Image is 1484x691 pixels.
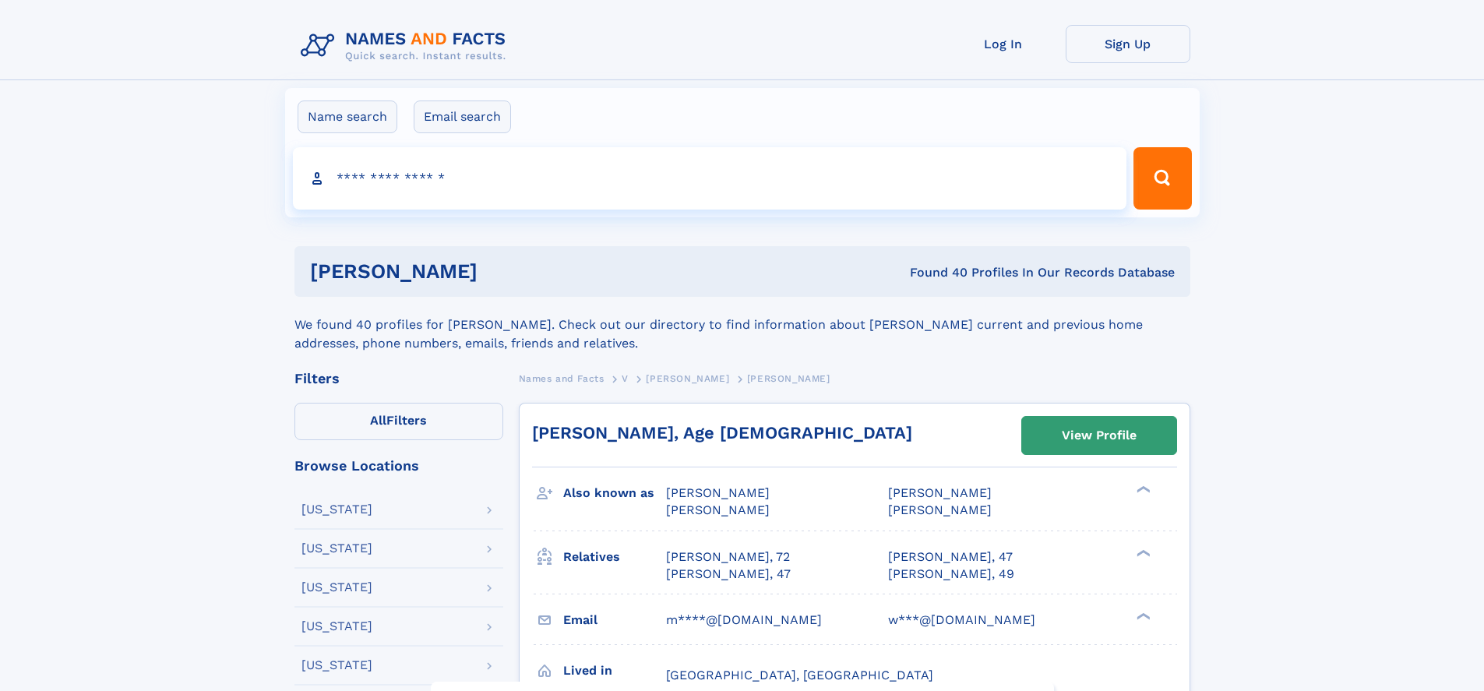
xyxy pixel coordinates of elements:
[666,668,933,682] span: [GEOGRAPHIC_DATA], [GEOGRAPHIC_DATA]
[888,502,992,517] span: [PERSON_NAME]
[693,264,1175,281] div: Found 40 Profiles In Our Records Database
[298,100,397,133] label: Name search
[294,25,519,67] img: Logo Names and Facts
[301,620,372,633] div: [US_STATE]
[666,566,791,583] a: [PERSON_NAME], 47
[1133,147,1191,210] button: Search Button
[370,413,386,428] span: All
[888,548,1013,566] a: [PERSON_NAME], 47
[646,368,729,388] a: [PERSON_NAME]
[519,368,605,388] a: Names and Facts
[888,566,1014,583] a: [PERSON_NAME], 49
[294,372,503,386] div: Filters
[666,502,770,517] span: [PERSON_NAME]
[310,262,694,281] h1: [PERSON_NAME]
[747,373,830,384] span: [PERSON_NAME]
[414,100,511,133] label: Email search
[1022,417,1176,454] a: View Profile
[563,658,666,684] h3: Lived in
[888,612,1035,627] span: w***@[DOMAIN_NAME]
[294,403,503,440] label: Filters
[532,423,912,442] a: [PERSON_NAME], Age [DEMOGRAPHIC_DATA]
[563,607,666,633] h3: Email
[301,659,372,672] div: [US_STATE]
[1133,548,1151,558] div: ❯
[888,485,992,500] span: [PERSON_NAME]
[1066,25,1190,63] a: Sign Up
[301,581,372,594] div: [US_STATE]
[301,542,372,555] div: [US_STATE]
[294,297,1190,353] div: We found 40 profiles for [PERSON_NAME]. Check out our directory to find information about [PERSON...
[666,548,790,566] a: [PERSON_NAME], 72
[941,25,1066,63] a: Log In
[646,373,729,384] span: [PERSON_NAME]
[294,459,503,473] div: Browse Locations
[1062,418,1137,453] div: View Profile
[1133,611,1151,621] div: ❯
[293,147,1127,210] input: search input
[301,503,372,516] div: [US_STATE]
[666,485,770,500] span: [PERSON_NAME]
[563,480,666,506] h3: Also known as
[563,544,666,570] h3: Relatives
[1133,485,1151,495] div: ❯
[622,368,629,388] a: V
[622,373,629,384] span: V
